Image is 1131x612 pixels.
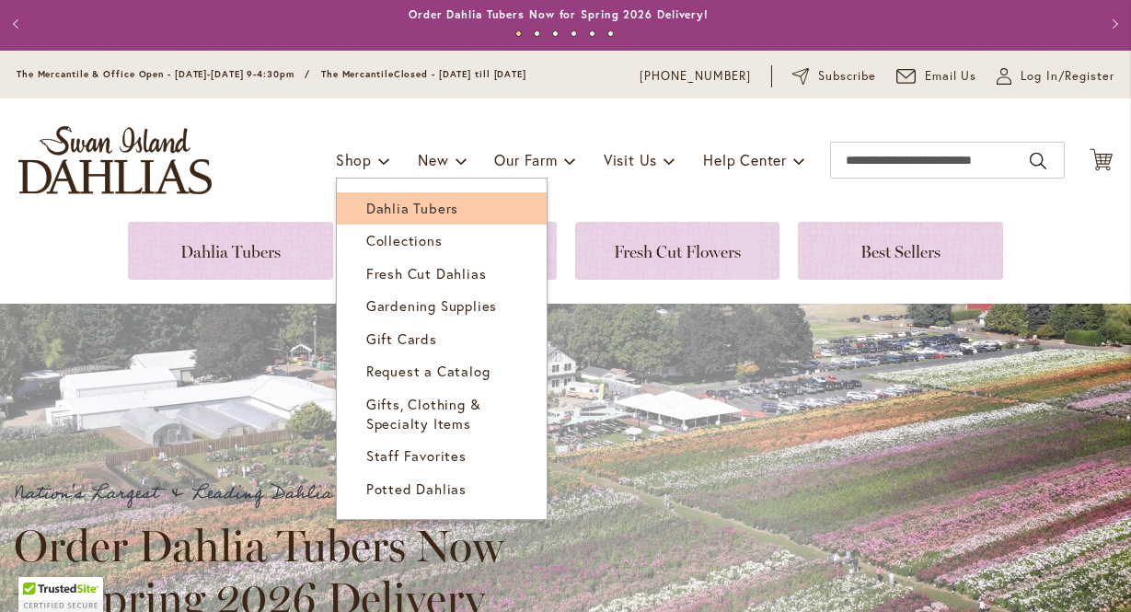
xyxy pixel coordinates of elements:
[336,150,372,169] span: Shop
[366,264,487,283] span: Fresh Cut Dahlias
[366,479,467,498] span: Potted Dahlias
[409,7,709,21] a: Order Dahlia Tubers Now for Spring 2026 Delivery!
[366,296,497,315] span: Gardening Supplies
[818,67,876,86] span: Subscribe
[571,30,577,37] button: 4 of 6
[494,150,557,169] span: Our Farm
[1094,6,1131,42] button: Next
[366,199,458,217] span: Dahlia Tubers
[534,30,540,37] button: 2 of 6
[997,67,1114,86] a: Log In/Register
[552,30,559,37] button: 3 of 6
[366,231,443,249] span: Collections
[14,479,520,509] p: Nation's Largest & Leading Dahlia Grower
[604,150,657,169] span: Visit Us
[515,30,522,37] button: 1 of 6
[607,30,614,37] button: 6 of 6
[640,67,751,86] a: [PHONE_NUMBER]
[394,68,526,80] span: Closed - [DATE] till [DATE]
[366,362,490,380] span: Request a Catalog
[366,446,467,465] span: Staff Favorites
[792,67,876,86] a: Subscribe
[17,68,394,80] span: The Mercantile & Office Open - [DATE]-[DATE] 9-4:30pm / The Mercantile
[337,323,547,355] a: Gift Cards
[925,67,977,86] span: Email Us
[18,126,212,194] a: store logo
[703,150,787,169] span: Help Center
[896,67,977,86] a: Email Us
[366,395,481,433] span: Gifts, Clothing & Specialty Items
[589,30,595,37] button: 5 of 6
[1021,67,1114,86] span: Log In/Register
[418,150,448,169] span: New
